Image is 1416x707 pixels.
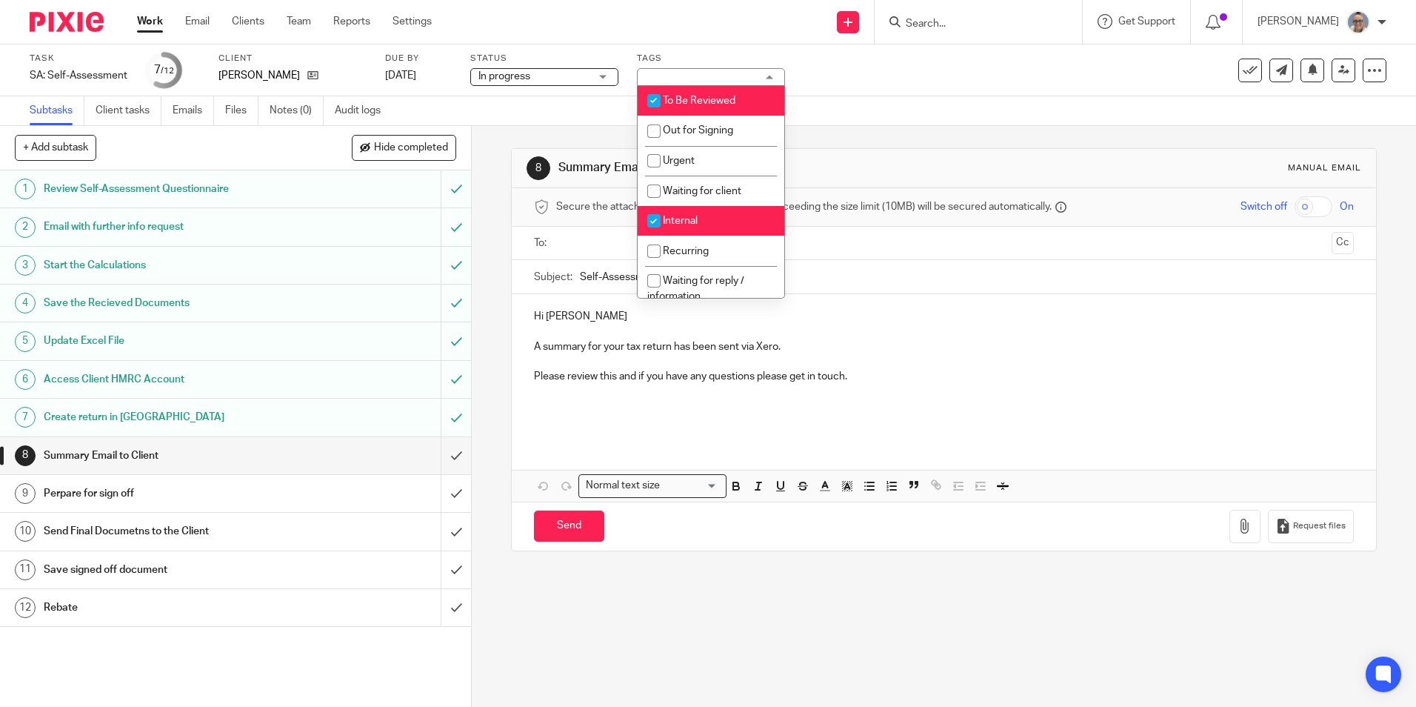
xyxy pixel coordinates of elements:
p: A summary for your tax return has been sent via Xero. [534,339,1353,354]
h1: Email with further info request [44,216,298,238]
a: Files [225,96,258,125]
p: [PERSON_NAME] [1258,14,1339,29]
a: Emails [173,96,214,125]
span: Internal [663,216,698,226]
button: Cc [1332,232,1354,254]
p: [PERSON_NAME] [218,68,300,83]
h1: Save the Recieved Documents [44,292,298,314]
div: 7 [154,62,174,79]
a: Work [137,14,163,29]
div: Manual email [1288,162,1361,174]
div: 8 [15,445,36,466]
label: Subject: [534,270,572,285]
p: Hi [PERSON_NAME] [534,309,1353,324]
div: Search for option [578,474,727,497]
h1: Save signed off document [44,559,298,581]
h1: Review Self-Assessment Questionnaire [44,178,298,200]
h1: Rebate [44,597,298,619]
h1: Perpare for sign off [44,482,298,505]
div: 11 [15,560,36,580]
img: Pixie [30,12,104,32]
label: Status [470,53,618,64]
div: 10 [15,521,36,542]
span: Switch off [1240,199,1287,214]
div: 1 [15,179,36,199]
span: Request files [1293,520,1346,532]
img: Website%20Headshot.png [1346,10,1370,34]
div: 3 [15,255,36,276]
h1: Access Client HMRC Account [44,368,298,391]
button: + Add subtask [15,135,96,160]
span: Normal text size [582,478,663,494]
a: Reports [333,14,370,29]
span: Get Support [1118,16,1175,27]
span: Waiting for client [663,186,741,196]
a: Email [185,14,210,29]
div: 8 [527,156,550,180]
div: 2 [15,217,36,238]
h1: Create return in [GEOGRAPHIC_DATA] [44,406,298,428]
span: Secure the attachments in this message. Files exceeding the size limit (10MB) will be secured aut... [556,199,1052,214]
input: Search for option [664,478,718,494]
span: Hide completed [374,142,448,154]
span: Waiting for reply / information [647,276,744,302]
label: To: [534,236,550,250]
span: Out for Signing [663,125,733,136]
h1: Summary Email to Client [558,160,975,176]
a: Client tasks [96,96,161,125]
button: Request files [1268,510,1354,543]
small: /12 [161,67,174,75]
div: SA: Self-Assessment [30,68,127,83]
a: Notes (0) [270,96,324,125]
label: Client [218,53,367,64]
input: Search [904,18,1038,31]
span: [DATE] [385,70,416,81]
label: Task [30,53,127,64]
a: Clients [232,14,264,29]
label: Tags [637,53,785,64]
div: 5 [15,331,36,352]
button: Hide completed [352,135,456,160]
div: 4 [15,293,36,313]
a: Team [287,14,311,29]
input: Send [534,511,604,542]
span: On [1340,199,1354,214]
div: 7 [15,407,36,428]
h1: Start the Calculations [44,254,298,276]
a: Subtasks [30,96,84,125]
p: Please review this and if you have any questions please get in touch. [534,369,1353,384]
span: To Be Reviewed [663,96,735,106]
div: 12 [15,597,36,618]
h1: Summary Email to Client [44,445,298,467]
label: Due by [385,53,452,64]
span: In progress [478,71,530,82]
div: 9 [15,483,36,504]
h1: Send Final Documetns to the Client [44,520,298,542]
div: 6 [15,369,36,390]
span: Urgent [663,156,695,166]
a: Settings [393,14,432,29]
h1: Update Excel File [44,330,298,352]
a: Audit logs [335,96,392,125]
span: Recurring [663,246,709,256]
